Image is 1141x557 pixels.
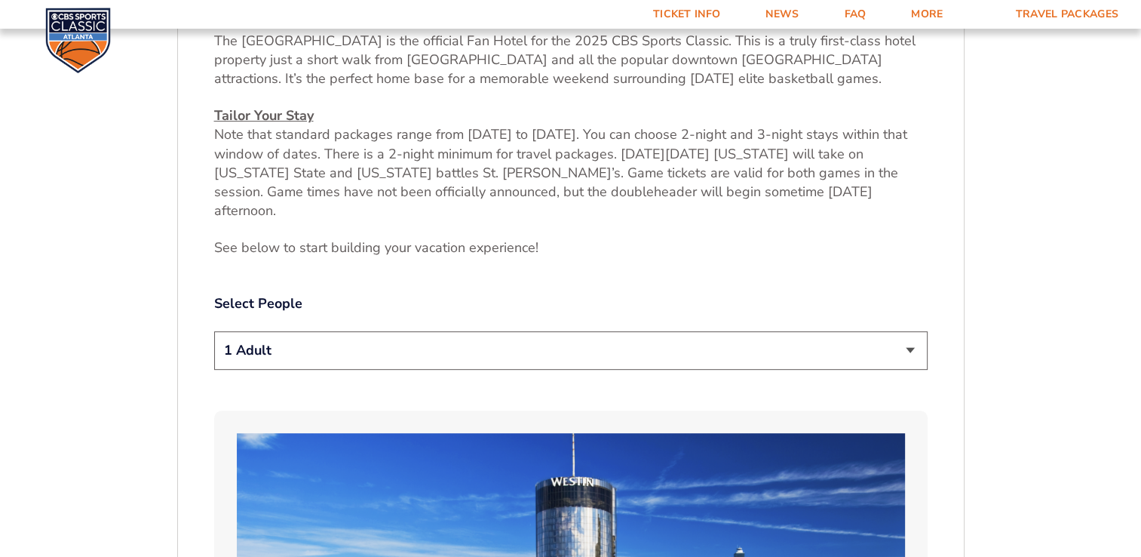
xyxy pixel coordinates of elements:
[45,8,111,73] img: CBS Sports Classic
[214,106,928,220] p: Note that standard packages range from [DATE] to [DATE]. You can choose 2-night and 3-night stays...
[214,13,250,31] u: Hotel
[214,294,928,313] label: Select People
[214,106,314,125] u: Tailor Your Stay
[214,13,928,89] p: The [GEOGRAPHIC_DATA] is the official Fan Hotel for the 2025 CBS Sports Classic. This is a truly ...
[214,238,928,257] p: See below to start building your vacation experience!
